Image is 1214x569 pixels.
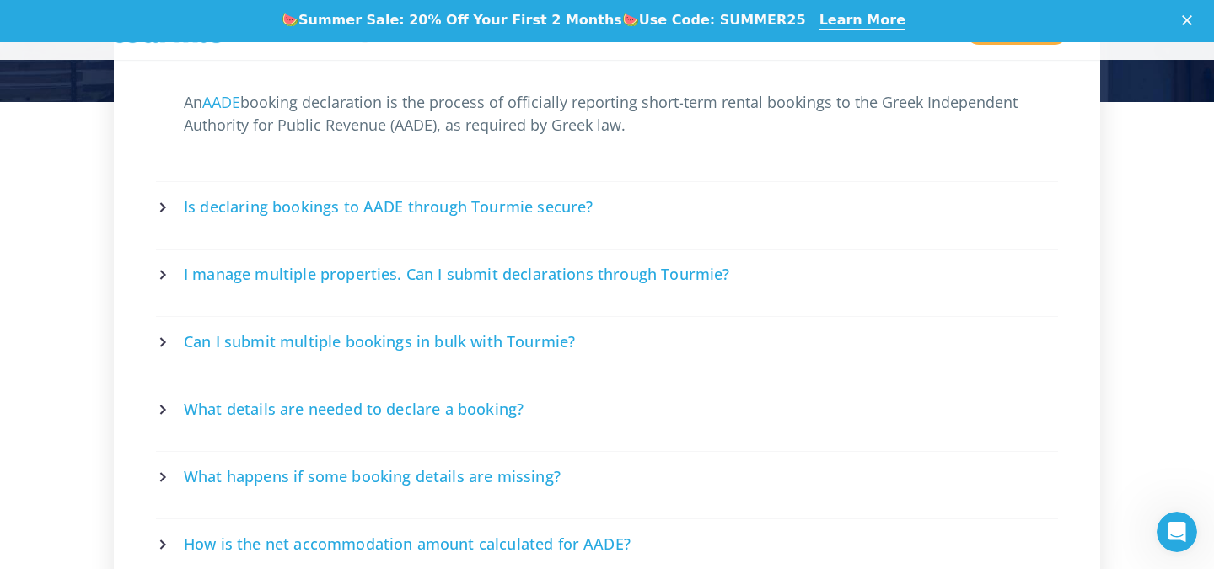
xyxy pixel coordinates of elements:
[184,196,593,217] span: Is declaring bookings to AADE through Tourmie secure?
[158,454,1056,499] a: What happens if some booking details are missing?
[639,12,806,28] b: Use Code: SUMMER25
[184,331,575,352] span: Can I submit multiple bookings in bulk with Tourmie?
[184,264,730,285] span: I manage multiple properties. Can I submit declarations through Tourmie?
[298,12,622,28] b: Summer Sale: 20% Off Your First 2 Months
[158,522,1056,566] a: How is the net accommodation amount calculated for AADE?
[184,466,561,487] span: What happens if some booking details are missing?
[158,185,1056,229] a: Is declaring bookings to AADE through Tourmie secure?
[1157,512,1197,552] iframe: Intercom live chat
[184,91,1030,137] p: An booking declaration is the process of officially reporting short-term rental bookings to the G...
[158,387,1056,432] a: What details are needed to declare a booking?
[184,534,631,555] span: How is the net accommodation amount calculated for AADE?
[158,252,1056,297] a: I manage multiple properties. Can I submit declarations through Tourmie?
[1182,15,1199,25] div: Close
[282,12,806,29] div: 🍉 🍉
[819,12,905,30] a: Learn More
[184,399,524,420] span: What details are needed to declare a booking?
[202,92,240,112] a: AADE
[158,319,1056,364] a: Can I submit multiple bookings in bulk with Tourmie?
